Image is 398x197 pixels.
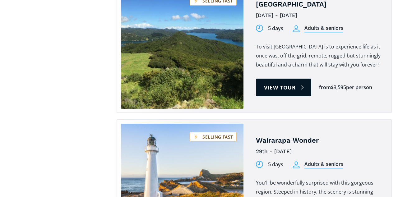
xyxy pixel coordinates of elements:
div: 29th - [DATE] [256,147,382,156]
div: Adults & seniors [304,161,343,169]
h4: Wairarapa Wonder [256,136,382,145]
div: from [319,84,331,91]
div: [DATE] - [DATE] [256,11,382,20]
div: $3,595 [331,84,346,91]
div: 5 [268,25,271,32]
div: Adults & seniors [304,25,343,33]
div: per person [346,84,372,91]
div: days [272,25,283,32]
div: 5 [268,161,271,168]
p: To visit [GEOGRAPHIC_DATA] is to experience life as it once was, off the grid, remote, rugged but... [256,42,382,69]
div: days [272,161,283,168]
a: View tour [256,79,312,96]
